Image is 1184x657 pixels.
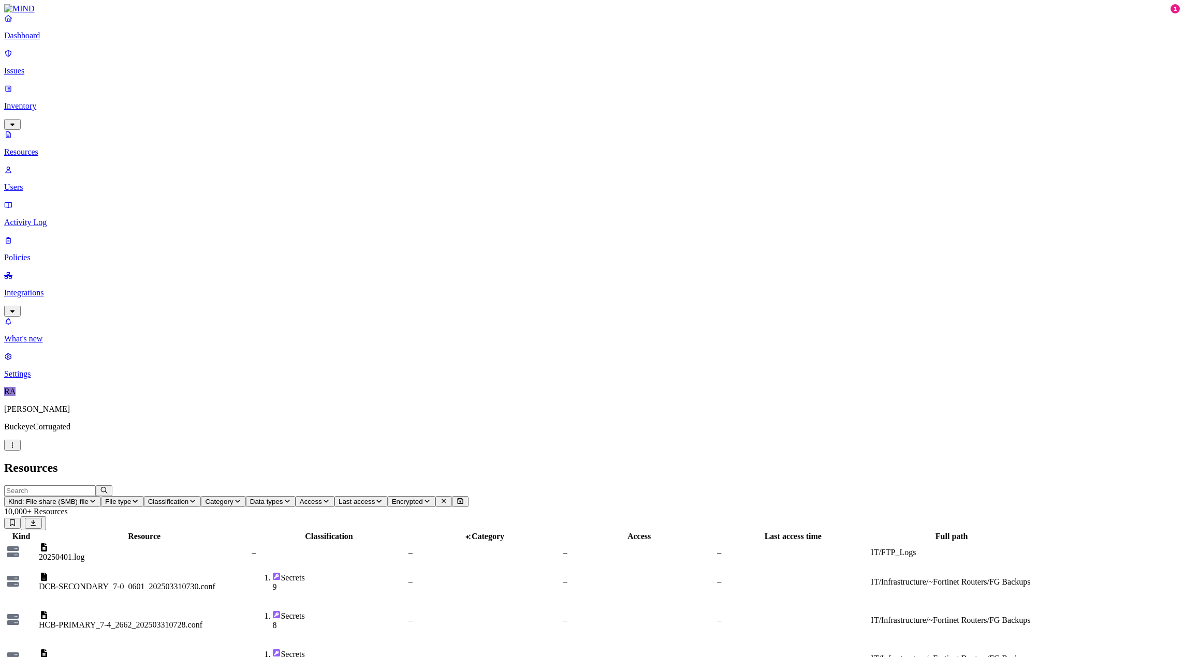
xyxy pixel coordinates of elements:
[4,253,1180,262] p: Policies
[272,610,281,619] img: secret
[4,387,16,396] span: RA
[563,616,567,624] span: –
[272,572,281,580] img: secret
[205,498,233,505] span: Category
[272,621,406,630] div: 8
[272,572,406,583] div: Secrets
[4,507,68,516] span: 10,000+ Resources
[4,317,1180,344] a: What's new
[39,553,250,562] div: 20250401.log
[252,548,256,557] span: –
[871,577,1032,587] div: IT/Infrastructure/~Fortinet Routers/FG Backups
[717,577,721,586] span: –
[4,66,1180,76] p: Issues
[717,548,721,557] span: –
[4,352,1180,379] a: Settings
[4,31,1180,40] p: Dashboard
[4,271,1180,315] a: Integrations
[252,532,406,541] div: Classification
[4,147,1180,157] p: Resources
[6,532,37,541] div: Kind
[871,532,1032,541] div: Full path
[272,610,406,621] div: Secrets
[871,548,1032,557] div: IT/FTP_Logs
[272,583,406,592] div: 9
[272,649,281,657] img: secret
[871,616,1032,625] div: IT/Infrastructure/~Fortinet Routers/FG Backups
[563,548,567,557] span: –
[4,165,1180,192] a: Users
[148,498,189,505] span: Classification
[717,532,869,541] div: Last access time
[6,612,20,626] img: fileshare-resource
[250,498,283,505] span: Data types
[4,200,1180,227] a: Activity Log
[4,13,1180,40] a: Dashboard
[339,498,375,505] span: Last access
[4,288,1180,297] p: Integrations
[408,577,413,586] span: –
[4,84,1180,128] a: Inventory
[39,532,250,541] div: Resource
[4,101,1180,111] p: Inventory
[4,183,1180,192] p: Users
[4,130,1180,157] a: Resources
[39,582,250,591] div: DCB-SECONDARY_7-0_0601_202503310730.conf
[563,532,715,541] div: Access
[8,498,89,505] span: Kind: File share (SMB) file
[563,577,567,586] span: –
[1171,4,1180,13] div: 1
[408,548,413,557] span: –
[4,369,1180,379] p: Settings
[300,498,322,505] span: Access
[39,620,250,630] div: HCB-PRIMARY_7-4_2662_202503310728.conf
[4,334,1180,344] p: What's new
[472,532,504,541] span: Category
[4,422,1180,431] p: BuckeyeCorrugated
[4,4,1180,13] a: MIND
[6,574,20,588] img: fileshare-resource
[4,405,1180,414] p: [PERSON_NAME]
[4,218,1180,227] p: Activity Log
[392,498,423,505] span: Encrypted
[105,498,131,505] span: File type
[4,4,35,13] img: MIND
[4,49,1180,76] a: Issues
[4,485,96,496] input: Search
[4,235,1180,262] a: Policies
[6,544,20,559] img: fileshare-resource
[4,461,1180,475] h2: Resources
[717,616,721,624] span: –
[408,616,413,624] span: –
